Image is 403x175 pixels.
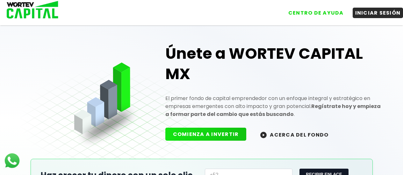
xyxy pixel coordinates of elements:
[165,128,247,141] button: COMIENZA A INVERTIR
[279,3,346,18] a: CENTRO DE AYUDA
[253,128,336,141] button: ACERCA DEL FONDO
[260,132,267,138] img: wortev-capital-acerca-del-fondo
[165,44,383,84] h1: Únete a WORTEV CAPITAL MX
[165,131,253,138] a: COMIENZA A INVERTIR
[165,103,381,118] strong: Regístrate hoy y empieza a formar parte del cambio que estás buscando
[3,152,21,170] img: logos_whatsapp-icon.242b2217.svg
[286,8,346,18] button: CENTRO DE AYUDA
[165,94,383,118] p: El primer fondo de capital emprendedor con un enfoque integral y estratégico en empresas emergent...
